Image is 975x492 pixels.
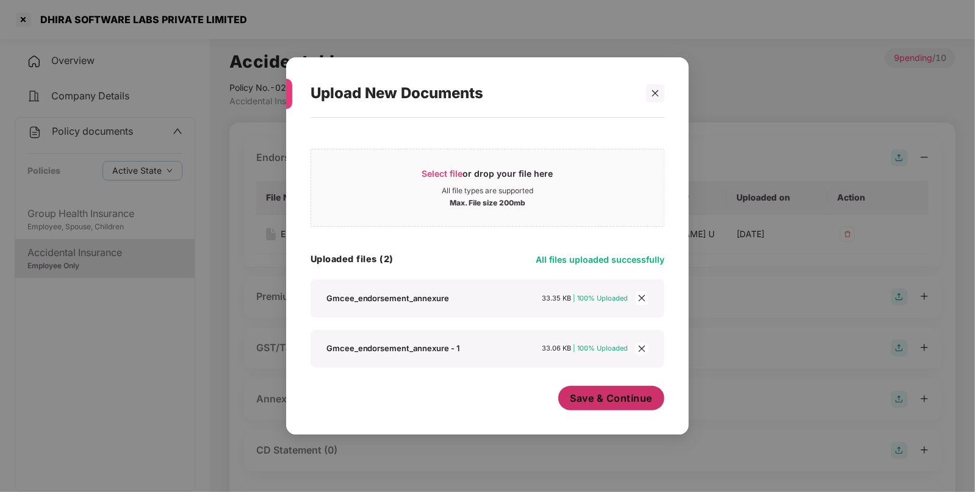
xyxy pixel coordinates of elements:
span: | 100% Uploaded [574,294,628,302]
span: close [635,342,649,355]
span: Select file [422,168,463,179]
span: All files uploaded successfully [536,254,664,265]
span: 33.35 KB [542,294,572,302]
h4: Uploaded files (2) [311,253,394,265]
div: All file types are supported [442,186,533,196]
div: Max. File size 200mb [450,196,525,208]
button: Save & Continue [558,386,665,410]
div: Gmcee_endorsement_annexure [326,293,450,304]
span: Save & Continue [570,391,653,405]
div: Gmcee_endorsement_annexure - 1 [326,343,461,354]
div: Upload New Documents [311,70,635,117]
span: 33.06 KB [542,344,572,352]
span: Select fileor drop your file hereAll file types are supportedMax. File size 200mb [311,159,664,217]
span: close [651,89,660,98]
div: or drop your file here [422,168,553,186]
span: close [635,291,649,305]
span: | 100% Uploaded [574,344,628,352]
